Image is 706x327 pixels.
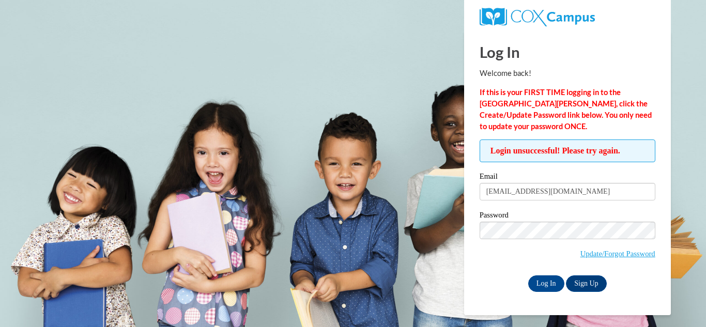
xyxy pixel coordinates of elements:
strong: If this is your FIRST TIME logging in to the [GEOGRAPHIC_DATA][PERSON_NAME], click the Create/Upd... [480,88,652,131]
a: Update/Forgot Password [580,250,655,258]
input: Log In [528,275,564,292]
a: COX Campus [480,12,595,21]
p: Welcome back! [480,68,655,79]
label: Password [480,211,655,222]
h1: Log In [480,41,655,63]
a: Sign Up [566,275,606,292]
span: Login unsuccessful! Please try again. [480,139,655,162]
img: COX Campus [480,8,595,26]
label: Email [480,173,655,183]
